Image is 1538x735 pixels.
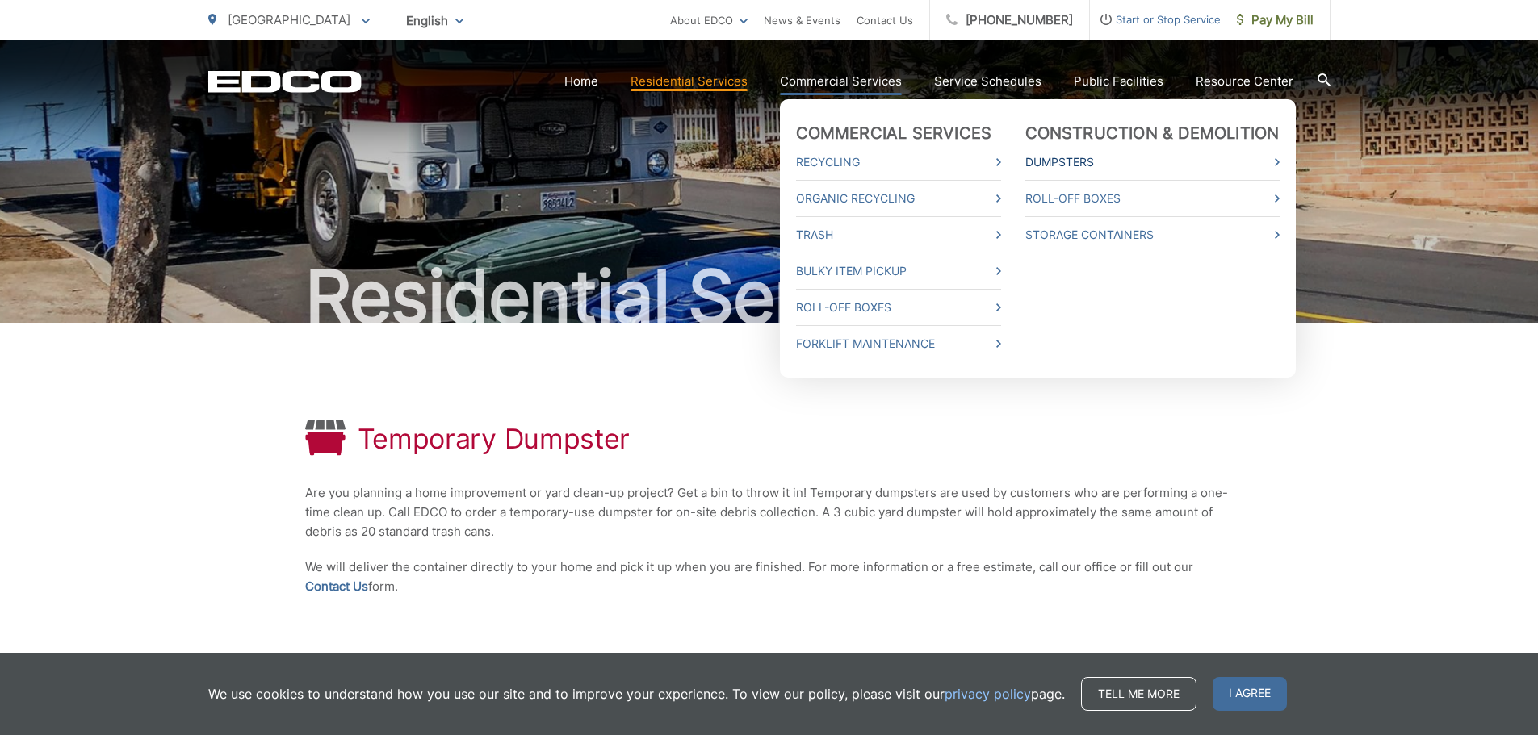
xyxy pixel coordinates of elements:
a: News & Events [764,10,840,30]
span: I agree [1213,677,1287,711]
a: Recycling [796,152,1001,172]
a: Dumpsters [1025,152,1280,172]
a: Organic Recycling [796,189,1001,208]
a: Bulky Item Pickup [796,261,1001,281]
a: Storage Containers [1025,225,1280,244]
span: Pay My Bill [1237,10,1314,30]
a: privacy policy [945,684,1031,704]
h2: Residential Services [208,257,1331,337]
a: Contact Us [857,10,913,30]
a: Forklift Maintenance [796,334,1001,353]
p: Are you planning a home improvement or yard clean-up project? Get a bin to throw it in! Temporary... [305,483,1234,541]
span: English [394,6,476,35]
a: Commercial Services [780,72,902,91]
a: Commercial Services [796,123,992,143]
a: Roll-Off Boxes [1025,189,1280,208]
a: Residential Services [631,72,748,91]
p: We use cookies to understand how you use our site and to improve your experience. To view our pol... [208,684,1065,704]
a: Contact Us [305,577,368,596]
a: Trash [796,225,1001,244]
a: Service Schedules [934,72,1041,91]
p: We will deliver the container directly to your home and pick it up when you are finished. For mor... [305,558,1234,596]
a: Home [564,72,598,91]
span: [GEOGRAPHIC_DATA] [228,12,350,27]
a: Resource Center [1196,72,1293,91]
h1: Temporary Dumpster [358,423,631,455]
a: Tell me more [1081,677,1196,711]
a: About EDCO [670,10,748,30]
a: EDCD logo. Return to the homepage. [208,70,362,93]
a: Public Facilities [1074,72,1163,91]
a: Roll-Off Boxes [796,298,1001,317]
a: Construction & Demolition [1025,123,1280,143]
